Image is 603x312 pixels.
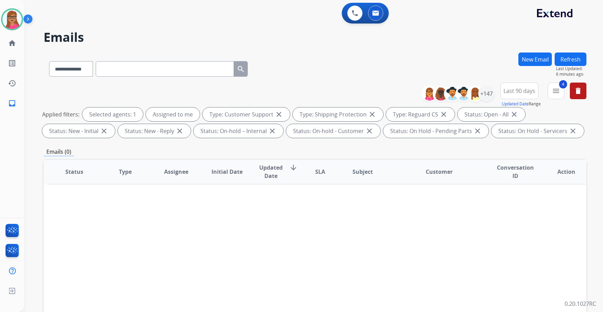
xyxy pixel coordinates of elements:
[491,124,584,138] div: Status: On Hold - Servicers
[503,89,535,92] span: Last 90 days
[426,168,453,176] span: Customer
[2,10,22,29] img: avatar
[556,66,586,72] span: Last Updated:
[352,168,373,176] span: Subject
[502,101,541,107] span: Range
[383,124,489,138] div: Status: On Hold - Pending Parts
[118,124,191,138] div: Status: New - Reply
[44,148,74,156] p: Emails (0)
[8,79,16,87] mat-icon: history
[478,85,495,102] div: +147
[202,107,290,121] div: Type: Customer Support
[556,72,586,77] span: 6 minutes ago
[555,53,586,66] button: Refresh
[42,110,79,119] p: Applied filters:
[574,87,582,95] mat-icon: delete
[44,30,586,44] h2: Emails
[502,101,529,107] button: Updated Date
[268,127,276,135] mat-icon: close
[8,59,16,67] mat-icon: list_alt
[8,99,16,107] mat-icon: inbox
[565,300,596,308] p: 0.20.1027RC
[42,124,115,138] div: Status: New - Initial
[275,110,283,119] mat-icon: close
[289,163,298,172] mat-icon: arrow_downward
[65,168,83,176] span: Status
[458,107,525,121] div: Status: Open - All
[569,127,577,135] mat-icon: close
[293,107,383,121] div: Type: Shipping Protection
[536,160,586,184] th: Action
[473,127,482,135] mat-icon: close
[518,53,552,66] button: New Email
[176,127,184,135] mat-icon: close
[146,107,200,121] div: Assigned to me
[82,107,143,121] div: Selected agents: 1
[386,107,455,121] div: Type: Reguard CS
[258,163,284,180] span: Updated Date
[548,83,564,99] button: 4
[315,168,325,176] span: SLA
[194,124,283,138] div: Status: On-hold – Internal
[237,65,245,73] mat-icon: search
[552,87,560,95] mat-icon: menu
[510,110,518,119] mat-icon: close
[500,83,538,99] button: Last 90 days
[8,39,16,47] mat-icon: home
[368,110,376,119] mat-icon: close
[119,168,132,176] span: Type
[100,127,108,135] mat-icon: close
[365,127,374,135] mat-icon: close
[496,163,535,180] span: Conversation ID
[440,110,448,119] mat-icon: close
[286,124,380,138] div: Status: On-hold - Customer
[559,80,567,88] span: 4
[211,168,243,176] span: Initial Date
[164,168,188,176] span: Assignee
